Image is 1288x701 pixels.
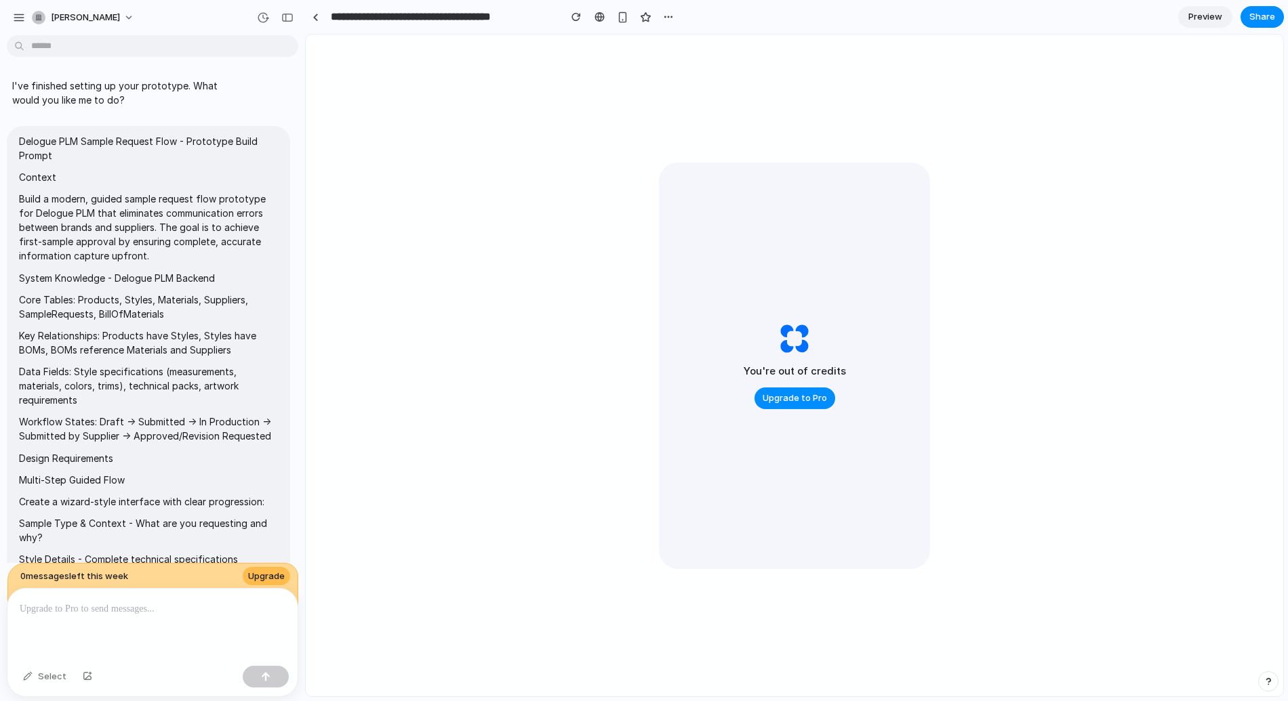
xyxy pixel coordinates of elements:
[243,567,290,586] a: Upgrade
[1188,10,1222,24] span: Preview
[26,7,141,28] button: [PERSON_NAME]
[19,328,278,357] p: Key Relationships: Products have Styles, Styles have BOMs, BOMs reference Materials and Suppliers
[1241,6,1284,28] button: Share
[754,387,835,409] button: Upgrade to Pro
[51,11,120,24] span: [PERSON_NAME]
[744,364,846,379] h2: You're out of credits
[763,391,827,405] span: Upgrade to Pro
[248,570,285,583] span: Upgrade
[19,192,278,263] p: Build a modern, guided sample request flow prototype for Delogue PLM that eliminates communicatio...
[19,516,278,545] p: Sample Type & Context - What are you requesting and why?
[19,451,278,465] p: Design Requirements
[1249,10,1275,24] span: Share
[19,415,278,443] p: Workflow States: Draft → Submitted → In Production → Submitted by Supplier → Approved/Revision Re...
[1178,6,1232,28] a: Preview
[12,79,239,107] p: I've finished setting up your prototype. What would you like me to do?
[19,271,278,285] p: System Knowledge - Delogue PLM Backend
[19,473,278,487] p: Multi-Step Guided Flow
[19,494,278,509] p: Create a wizard-style interface with clear progression:
[19,170,278,184] p: Context
[19,364,278,407] p: Data Fields: Style specifications (measurements, materials, colors, trims), technical packs, artw...
[19,134,278,163] p: Delogue PLM Sample Request Flow - Prototype Build Prompt
[19,293,278,321] p: Core Tables: Products, Styles, Materials, Suppliers, SampleRequests, BillOfMaterials
[20,570,128,583] span: 0 message s left this week
[19,552,278,566] p: Style Details - Complete technical specifications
